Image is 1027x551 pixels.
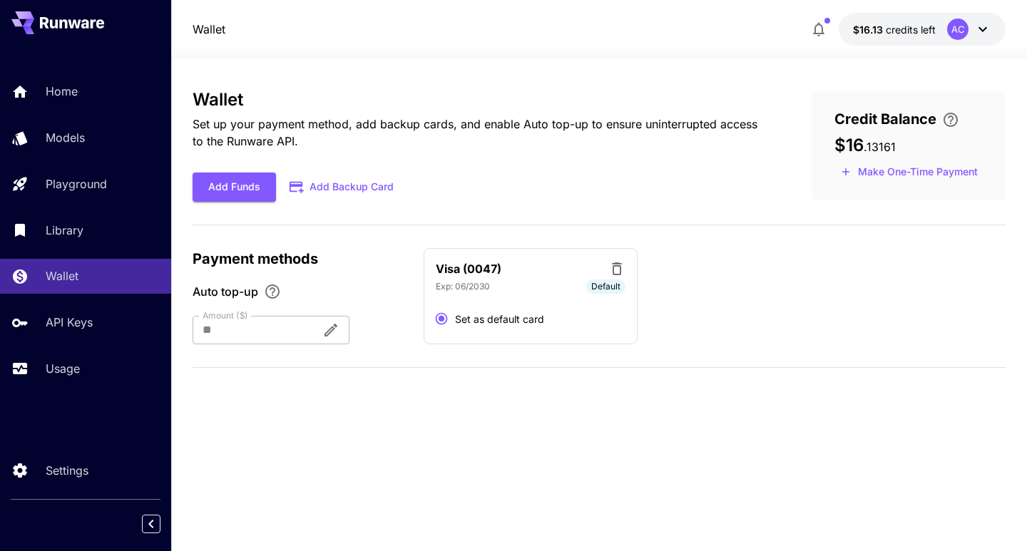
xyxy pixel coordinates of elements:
[46,83,78,100] p: Home
[864,140,896,154] span: . 13161
[142,515,160,533] button: Collapse sidebar
[203,309,248,321] label: Amount ($)
[436,260,501,277] p: Visa (0047)
[834,161,984,183] button: Make a one-time, non-recurring payment
[46,462,88,479] p: Settings
[839,13,1006,46] button: $16.13161AC
[46,360,80,377] p: Usage
[193,248,407,269] p: Payment methods
[46,314,93,331] p: API Keys
[193,115,766,150] p: Set up your payment method, add backup cards, and enable Auto top-up to ensure uninterrupted acce...
[193,90,766,110] h3: Wallet
[834,108,936,130] span: Credit Balance
[193,21,225,38] a: Wallet
[46,175,107,192] p: Playground
[46,129,85,146] p: Models
[193,283,258,300] span: Auto top-up
[46,222,83,239] p: Library
[153,511,171,537] div: Collapse sidebar
[258,283,287,300] button: Enable Auto top-up to ensure uninterrupted service. We'll automatically bill the chosen amount wh...
[193,21,225,38] nav: breadcrumb
[936,111,965,128] button: Enter your card details and choose an Auto top-up amount to avoid service interruptions. We'll au...
[886,24,936,36] span: credits left
[947,19,969,40] div: AC
[46,267,78,284] p: Wallet
[834,135,864,155] span: $16
[436,280,490,293] p: Exp: 06/2030
[455,311,544,326] span: Set as default card
[853,24,886,36] span: $16.13
[193,172,276,202] button: Add Funds
[586,280,625,293] span: Default
[276,173,409,201] button: Add Backup Card
[853,22,936,37] div: $16.13161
